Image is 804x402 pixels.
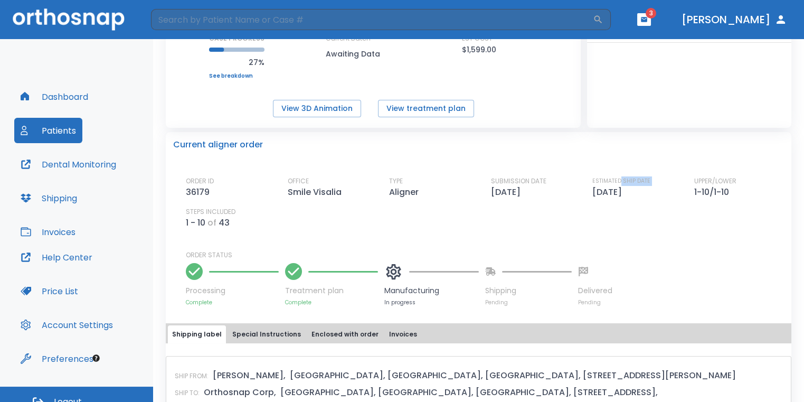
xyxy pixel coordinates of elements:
p: ORDER STATUS [186,250,784,260]
p: Orthosnap Corp, [204,386,276,399]
p: SHIP FROM: [175,371,209,381]
p: Pending [578,298,612,306]
button: Enclosed with order [307,325,383,343]
p: Pending [485,298,572,306]
p: of [207,217,216,229]
button: Preferences [14,346,100,371]
p: [PERSON_NAME], [213,369,286,382]
p: 27% [209,56,264,69]
p: In progress [384,298,479,306]
p: Complete [186,298,279,306]
p: STEPS INCLUDED [186,207,235,217]
input: Search by Patient Name or Case # [151,9,593,30]
p: 36179 [186,186,214,199]
button: Invoices [385,325,421,343]
button: View treatment plan [378,100,474,117]
p: SUBMISSION DATE [491,176,546,186]
button: Patients [14,118,82,143]
p: UPPER/LOWER [694,176,736,186]
p: Awaiting Data [326,48,421,60]
button: Dashboard [14,84,94,109]
p: ORDER ID [186,176,214,186]
a: See breakdown [209,73,264,79]
p: [GEOGRAPHIC_DATA], [GEOGRAPHIC_DATA], [GEOGRAPHIC_DATA], [STREET_ADDRESS][PERSON_NAME] [290,369,736,382]
p: Current aligner order [173,138,263,151]
p: Manufacturing [384,285,479,296]
button: Account Settings [14,312,119,338]
button: Shipping [14,185,83,211]
div: Tooltip anchor [91,353,101,363]
p: [GEOGRAPHIC_DATA], [GEOGRAPHIC_DATA], [GEOGRAPHIC_DATA], [STREET_ADDRESS], [280,386,658,399]
p: Delivered [578,285,612,296]
button: [PERSON_NAME] [677,10,791,29]
p: TYPE [389,176,403,186]
button: Shipping label [168,325,226,343]
button: Invoices [14,219,82,245]
button: Special Instructions [228,325,305,343]
p: OFFICE [288,176,309,186]
button: Dental Monitoring [14,152,122,177]
p: Smile Visalia [288,186,346,199]
p: ESTIMATED SHIP DATE [592,176,650,186]
p: 43 [219,217,230,229]
button: View 3D Animation [273,100,361,117]
button: Help Center [14,245,99,270]
p: [DATE] [592,186,626,199]
p: Aligner [389,186,423,199]
span: 3 [646,8,656,18]
p: SHIP TO: [175,388,200,398]
p: $1,599.00 [462,43,496,56]
p: [DATE] [491,186,525,199]
p: 1-10/1-10 [694,186,733,199]
p: Treatment plan [285,285,378,296]
p: Processing [186,285,279,296]
img: Orthosnap [13,8,125,30]
p: Complete [285,298,378,306]
p: 1 - 10 [186,217,205,229]
p: Shipping [485,285,572,296]
button: Price List [14,278,84,304]
div: tabs [168,325,789,343]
